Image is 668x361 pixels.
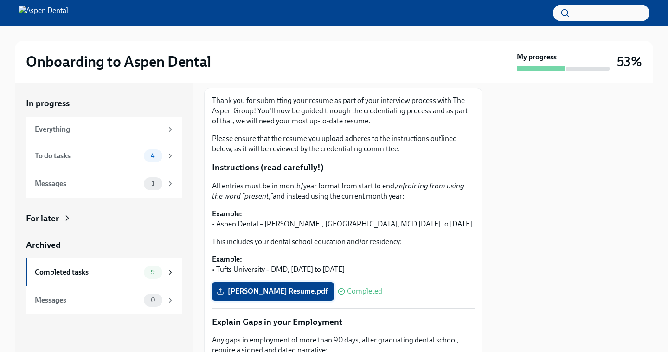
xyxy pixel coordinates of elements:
[347,288,382,295] span: Completed
[212,254,475,275] p: • Tufts University – DMD, [DATE] to [DATE]
[212,96,475,126] p: Thank you for submitting your resume as part of your interview process with The Aspen Group! You'...
[218,287,328,296] span: [PERSON_NAME] Resume.pdf
[35,295,140,305] div: Messages
[145,152,161,159] span: 4
[212,255,242,264] strong: Example:
[145,297,161,303] span: 0
[26,52,211,71] h2: Onboarding to Aspen Dental
[146,180,160,187] span: 1
[35,267,140,277] div: Completed tasks
[212,134,475,154] p: Please ensure that the resume you upload adheres to the instructions outlined below, as it will b...
[35,151,140,161] div: To do tasks
[212,181,464,200] em: refraining from using the word “present,”
[26,117,182,142] a: Everything
[26,97,182,110] a: In progress
[212,181,475,201] p: All entries must be in month/year format from start to end, and instead using the current month y...
[26,239,182,251] a: Archived
[617,53,642,70] h3: 53%
[35,124,162,135] div: Everything
[212,282,334,301] label: [PERSON_NAME] Resume.pdf
[212,237,475,247] p: This includes your dental school education and/or residency:
[212,335,475,355] p: Any gaps in employment of more than 90 days, after graduating dental school, require a signed and...
[19,6,68,20] img: Aspen Dental
[212,209,242,218] strong: Example:
[212,209,475,229] p: • Aspen Dental – [PERSON_NAME], [GEOGRAPHIC_DATA], MCD [DATE] to [DATE]
[26,170,182,198] a: Messages1
[26,213,59,225] div: For later
[26,258,182,286] a: Completed tasks9
[145,269,161,276] span: 9
[212,316,475,328] p: Explain Gaps in your Employment
[26,213,182,225] a: For later
[35,179,140,189] div: Messages
[26,142,182,170] a: To do tasks4
[212,161,475,174] p: Instructions (read carefully!)
[26,286,182,314] a: Messages0
[517,52,557,62] strong: My progress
